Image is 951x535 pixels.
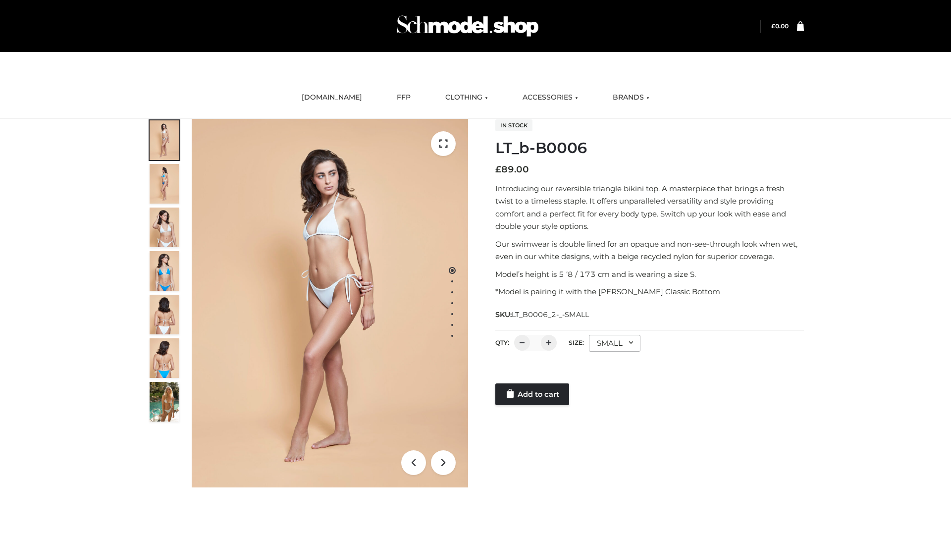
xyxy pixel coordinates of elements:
[515,87,585,108] a: ACCESSORIES
[438,87,495,108] a: CLOTHING
[495,182,804,233] p: Introducing our reversible triangle bikini top. A masterpiece that brings a fresh twist to a time...
[495,164,501,175] span: £
[589,335,640,352] div: SMALL
[569,339,584,346] label: Size:
[150,295,179,334] img: ArielClassicBikiniTop_CloudNine_AzureSky_OW114ECO_7-scaled.jpg
[150,164,179,204] img: ArielClassicBikiniTop_CloudNine_AzureSky_OW114ECO_2-scaled.jpg
[512,310,589,319] span: LT_B0006_2-_-SMALL
[294,87,370,108] a: [DOMAIN_NAME]
[192,119,468,487] img: ArielClassicBikiniTop_CloudNine_AzureSky_OW114ECO_1
[495,119,532,131] span: In stock
[771,22,789,30] a: £0.00
[495,139,804,157] h1: LT_b-B0006
[150,208,179,247] img: ArielClassicBikiniTop_CloudNine_AzureSky_OW114ECO_3-scaled.jpg
[495,339,509,346] label: QTY:
[495,285,804,298] p: *Model is pairing it with the [PERSON_NAME] Classic Bottom
[495,383,569,405] a: Add to cart
[771,22,789,30] bdi: 0.00
[389,87,418,108] a: FFP
[605,87,657,108] a: BRANDS
[495,238,804,263] p: Our swimwear is double lined for an opaque and non-see-through look when wet, even in our white d...
[150,382,179,422] img: Arieltop_CloudNine_AzureSky2.jpg
[393,6,542,46] img: Schmodel Admin 964
[495,309,590,321] span: SKU:
[495,268,804,281] p: Model’s height is 5 ‘8 / 173 cm and is wearing a size S.
[150,120,179,160] img: ArielClassicBikiniTop_CloudNine_AzureSky_OW114ECO_1-scaled.jpg
[771,22,775,30] span: £
[495,164,529,175] bdi: 89.00
[150,338,179,378] img: ArielClassicBikiniTop_CloudNine_AzureSky_OW114ECO_8-scaled.jpg
[150,251,179,291] img: ArielClassicBikiniTop_CloudNine_AzureSky_OW114ECO_4-scaled.jpg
